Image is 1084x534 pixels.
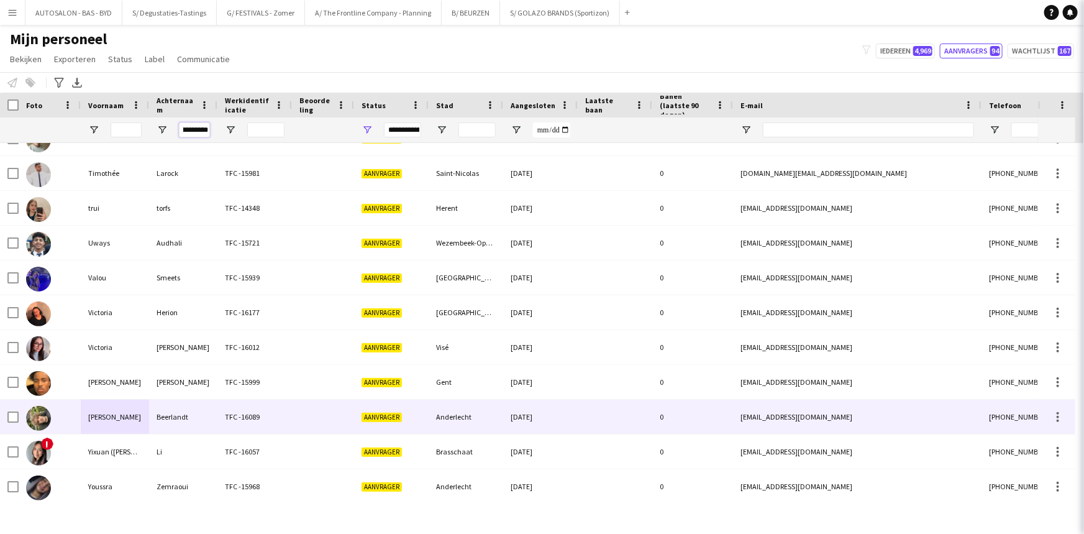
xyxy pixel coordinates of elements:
[733,260,982,295] div: [EMAIL_ADDRESS][DOMAIN_NAME]
[149,469,217,504] div: Zemraoui
[652,191,733,225] div: 0
[81,365,149,399] div: [PERSON_NAME]
[652,469,733,504] div: 0
[26,232,51,257] img: Uways Audhali
[733,330,982,364] div: [EMAIL_ADDRESS][DOMAIN_NAME]
[247,122,285,137] input: Werkidentificatie Filter Invoer
[305,1,442,25] button: A/ The Frontline Company - Planning
[429,226,503,260] div: Wezembeek-Oppem
[511,124,522,136] button: Open Filtermenu
[913,46,932,56] span: 4,969
[10,30,107,48] span: Mijn personeel
[503,226,578,260] div: [DATE]
[41,438,53,450] span: !
[362,378,402,387] span: Aanvrager
[81,260,149,295] div: Valou
[362,413,402,422] span: Aanvrager
[111,122,142,137] input: Voornaam Filter Invoer
[429,295,503,329] div: [GEOGRAPHIC_DATA]
[733,469,982,504] div: [EMAIL_ADDRESS][DOMAIN_NAME]
[140,51,170,67] a: Label
[503,400,578,434] div: [DATE]
[733,435,982,469] div: [EMAIL_ADDRESS][DOMAIN_NAME]
[26,162,51,187] img: Timothée Larock
[149,260,217,295] div: Smeets
[299,96,332,114] span: Beoordeling
[225,124,236,136] button: Open Filtermenu
[503,191,578,225] div: [DATE]
[652,226,733,260] div: 0
[81,295,149,329] div: Victoria
[5,51,47,67] a: Bekijken
[503,260,578,295] div: [DATE]
[503,435,578,469] div: [DATE]
[217,226,292,260] div: TFC -15721
[436,124,447,136] button: Open Filtermenu
[81,330,149,364] div: Victoria
[733,295,982,329] div: [EMAIL_ADDRESS][DOMAIN_NAME]
[177,53,230,65] span: Communicatie
[225,96,270,114] span: Werkidentificatie
[108,53,132,65] span: Status
[217,469,292,504] div: TFC -15968
[362,204,402,213] span: Aanvrager
[533,122,570,137] input: Aangesloten Filter Invoer
[26,441,51,466] img: Yixuan (Vivian) Li
[362,482,402,492] span: Aanvrager
[49,51,101,67] a: Exporteren
[511,101,555,110] span: Aangesloten
[733,226,982,260] div: [EMAIL_ADDRESS][DOMAIN_NAME]
[503,295,578,329] div: [DATE]
[149,156,217,190] div: Larock
[940,44,1003,58] button: Aanvragers94
[652,156,733,190] div: 0
[149,295,217,329] div: Herion
[436,101,453,110] span: Stad
[503,330,578,364] div: [DATE]
[429,435,503,469] div: Brasschaat
[763,122,974,137] input: E-mail Filter Invoer
[362,343,402,352] span: Aanvrager
[81,435,149,469] div: Yixuan ([PERSON_NAME])
[157,124,168,136] button: Open Filtermenu
[362,274,402,283] span: Aanvrager
[989,101,1021,110] span: Telefoon
[733,156,982,190] div: [DOMAIN_NAME][EMAIL_ADDRESS][DOMAIN_NAME]
[52,75,66,90] app-action-btn: Geavanceerde filters
[876,44,935,58] button: Iedereen4,969
[989,124,1000,136] button: Open Filtermenu
[70,75,84,90] app-action-btn: Exporteer XLSX
[990,46,1000,56] span: 94
[362,239,402,248] span: Aanvrager
[26,336,51,361] img: Victoria Kolodziejczyk
[26,371,51,396] img: William Dos Santos
[26,302,51,326] img: Victoria Herion
[652,295,733,329] div: 0
[429,400,503,434] div: Anderlecht
[10,53,42,65] span: Bekijken
[217,365,292,399] div: TFC -15999
[81,191,149,225] div: trui
[660,91,711,119] span: Banen (laatste 90 dagen)
[362,101,386,110] span: Status
[217,330,292,364] div: TFC -16012
[103,51,137,67] a: Status
[217,400,292,434] div: TFC -16089
[442,1,500,25] button: B/ BEURZEN
[179,122,210,137] input: Achternaam Filter Invoer
[26,267,51,292] img: Valou Smeets
[429,191,503,225] div: Herent
[172,51,235,67] a: Communicatie
[652,435,733,469] div: 0
[217,435,292,469] div: TFC -16057
[81,400,149,434] div: [PERSON_NAME]
[362,448,402,457] span: Aanvrager
[26,476,51,500] img: Youssra Zemraoui
[733,191,982,225] div: [EMAIL_ADDRESS][DOMAIN_NAME]
[149,365,217,399] div: [PERSON_NAME]
[429,330,503,364] div: Visé
[1058,46,1072,56] span: 167
[81,156,149,190] div: Timothée
[362,169,402,178] span: Aanvrager
[88,101,124,110] span: Voornaam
